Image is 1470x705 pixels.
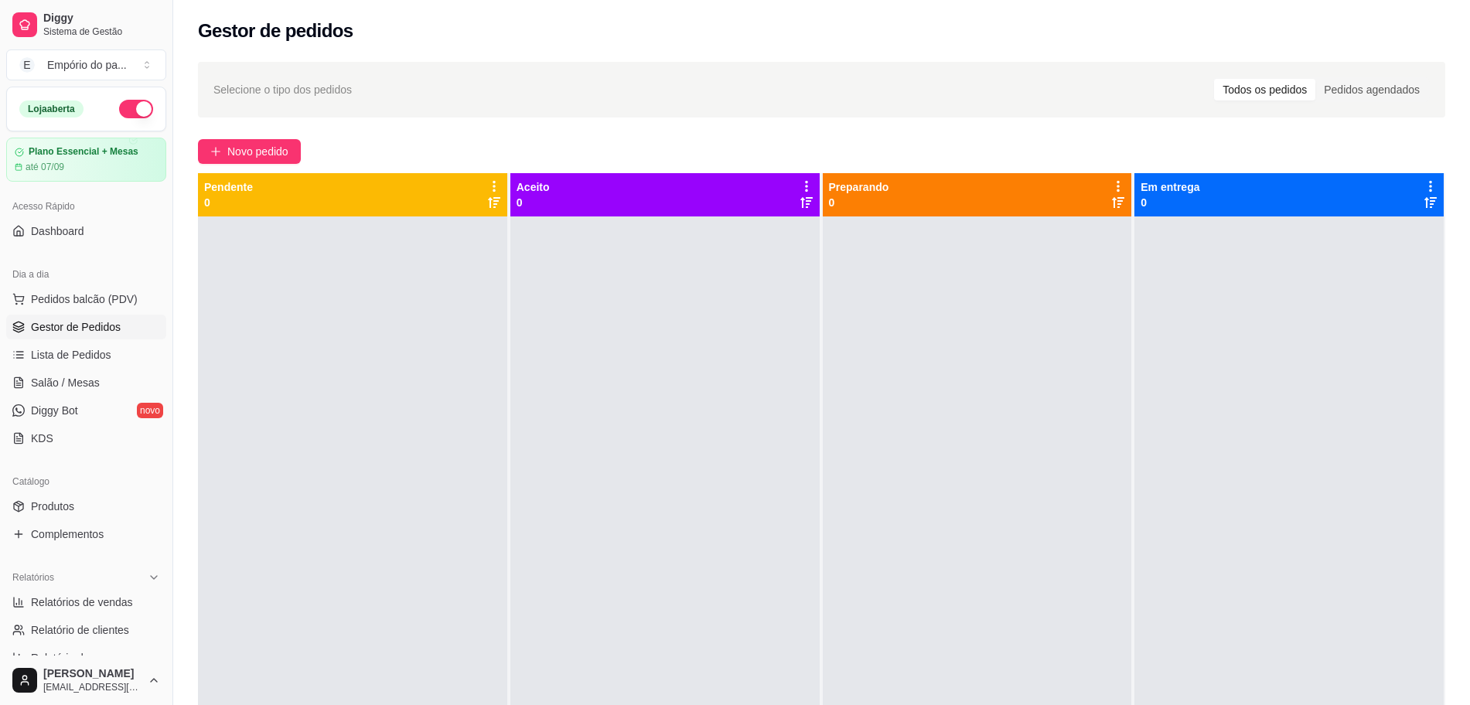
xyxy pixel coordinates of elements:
button: [PERSON_NAME][EMAIL_ADDRESS][DOMAIN_NAME] [6,662,166,699]
div: Catálogo [6,469,166,494]
span: Sistema de Gestão [43,26,160,38]
span: Pedidos balcão (PDV) [31,291,138,307]
span: Diggy Bot [31,403,78,418]
a: Diggy Botnovo [6,398,166,423]
p: Pendente [204,179,253,195]
a: DiggySistema de Gestão [6,6,166,43]
button: Select a team [6,49,166,80]
span: Relatório de clientes [31,622,129,638]
p: 0 [204,195,253,210]
span: Complementos [31,526,104,542]
span: Produtos [31,499,74,514]
span: E [19,57,35,73]
span: Dashboard [31,223,84,239]
button: Pedidos balcão (PDV) [6,287,166,312]
span: Relatórios [12,571,54,584]
button: Novo pedido [198,139,301,164]
span: Diggy [43,12,160,26]
a: KDS [6,426,166,451]
div: Dia a dia [6,262,166,287]
span: Relatório de mesas [31,650,124,666]
div: Acesso Rápido [6,194,166,219]
span: Novo pedido [227,143,288,160]
a: Lista de Pedidos [6,342,166,367]
article: até 07/09 [26,161,64,173]
a: Gestor de Pedidos [6,315,166,339]
p: 0 [1141,195,1199,210]
span: Selecione o tipo dos pedidos [213,81,352,98]
p: Em entrega [1141,179,1199,195]
span: plus [210,146,221,157]
p: Aceito [517,179,550,195]
p: 0 [517,195,550,210]
span: Salão / Mesas [31,375,100,390]
h2: Gestor de pedidos [198,19,353,43]
div: Pedidos agendados [1315,79,1428,100]
span: [PERSON_NAME] [43,667,142,681]
a: Produtos [6,494,166,519]
span: Relatórios de vendas [31,594,133,610]
p: Preparando [829,179,889,195]
a: Salão / Mesas [6,370,166,395]
p: 0 [829,195,889,210]
a: Relatórios de vendas [6,590,166,615]
div: Empório do pa ... [47,57,127,73]
a: Relatório de mesas [6,645,166,670]
button: Alterar Status [119,100,153,118]
div: Todos os pedidos [1214,79,1315,100]
article: Plano Essencial + Mesas [29,146,138,158]
a: Relatório de clientes [6,618,166,642]
a: Complementos [6,522,166,547]
a: Plano Essencial + Mesasaté 07/09 [6,138,166,182]
div: Loja aberta [19,100,84,117]
span: [EMAIL_ADDRESS][DOMAIN_NAME] [43,681,142,693]
span: KDS [31,431,53,446]
a: Dashboard [6,219,166,244]
span: Gestor de Pedidos [31,319,121,335]
span: Lista de Pedidos [31,347,111,363]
